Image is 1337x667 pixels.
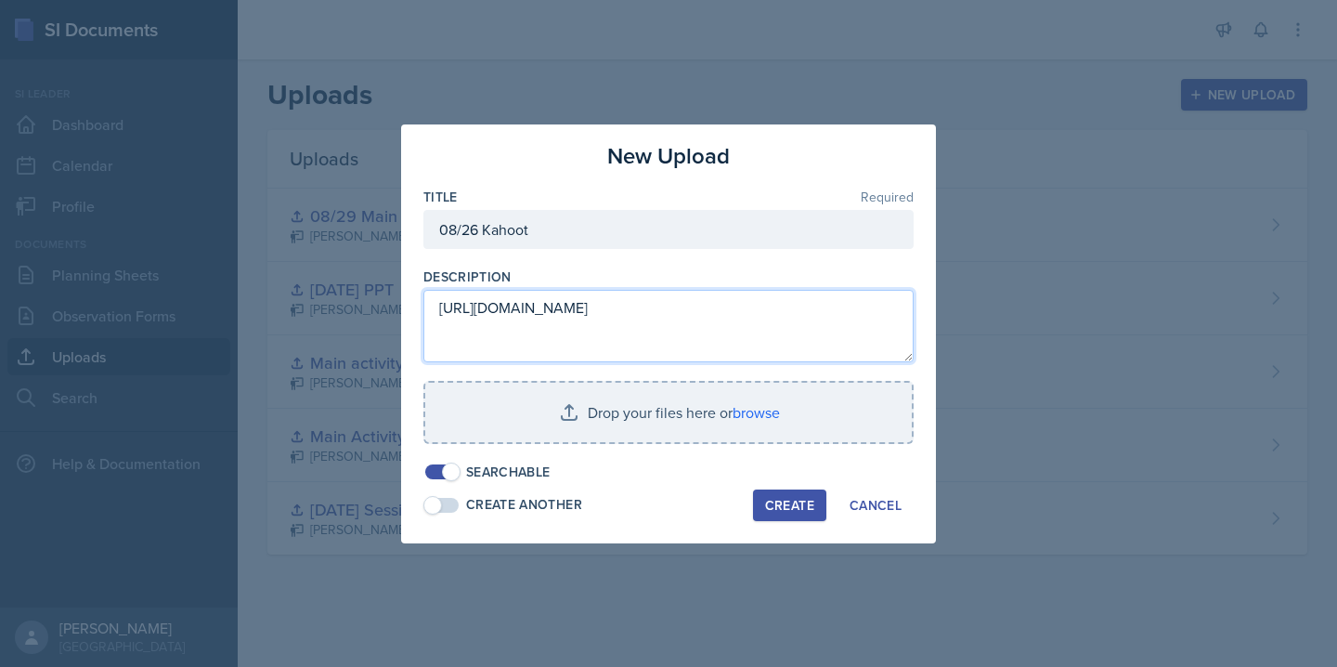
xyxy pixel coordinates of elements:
label: Description [423,268,512,286]
div: Create Another [466,495,582,515]
h3: New Upload [607,139,730,173]
div: Searchable [466,463,551,482]
span: Required [861,190,914,203]
button: Create [753,490,826,521]
div: Cancel [850,498,902,513]
label: Title [423,188,458,206]
button: Cancel [837,490,914,521]
div: Create [765,498,814,513]
input: Enter title [423,210,914,249]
